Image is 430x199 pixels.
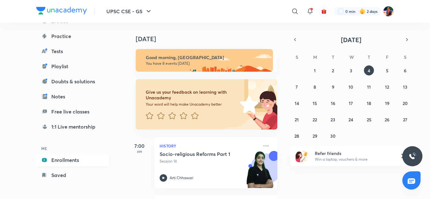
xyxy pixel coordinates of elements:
[314,84,316,90] abbr: September 8, 2025
[313,54,317,60] abbr: Monday
[367,100,371,106] abbr: September 18, 2025
[346,98,356,108] button: September 17, 2025
[36,154,109,166] a: Enrollments
[314,68,316,74] abbr: September 1, 2025
[348,117,353,123] abbr: September 24, 2025
[36,105,109,118] a: Free live classes
[382,82,392,92] button: September 12, 2025
[295,117,299,123] abbr: September 21, 2025
[292,114,302,124] button: September 21, 2025
[330,133,336,139] abbr: September 30, 2025
[294,133,299,139] abbr: September 28, 2025
[332,68,334,74] abbr: September 2, 2025
[310,114,320,124] button: September 22, 2025
[404,68,406,74] abbr: September 6, 2025
[382,65,392,75] button: September 5, 2025
[36,60,109,73] a: Playlist
[160,142,258,150] p: History
[310,82,320,92] button: September 8, 2025
[385,100,389,106] abbr: September 19, 2025
[346,114,356,124] button: September 24, 2025
[403,84,407,90] abbr: September 13, 2025
[146,55,267,60] h6: Good morning, [GEOGRAPHIC_DATA]
[364,114,374,124] button: September 25, 2025
[349,100,353,106] abbr: September 17, 2025
[385,84,389,90] abbr: September 12, 2025
[146,61,267,66] p: You have 8 events [DATE]
[359,8,365,14] img: streak
[310,65,320,75] button: September 1, 2025
[36,30,109,42] a: Practice
[36,75,109,88] a: Doubts & solutions
[386,68,388,74] abbr: September 5, 2025
[170,175,193,181] p: Arti Chhawari
[328,131,338,141] button: September 30, 2025
[403,117,407,123] abbr: September 27, 2025
[36,90,109,103] a: Notes
[400,65,410,75] button: September 6, 2025
[315,150,392,157] h6: Refer friends
[346,65,356,75] button: September 3, 2025
[341,36,361,44] span: [DATE]
[328,65,338,75] button: September 2, 2025
[313,100,317,106] abbr: September 15, 2025
[382,98,392,108] button: September 19, 2025
[299,35,403,44] button: [DATE]
[296,150,308,162] img: referral
[331,100,335,106] abbr: September 16, 2025
[136,35,284,43] h4: [DATE]
[348,84,353,90] abbr: September 10, 2025
[328,114,338,124] button: September 23, 2025
[386,54,388,60] abbr: Friday
[36,45,109,58] a: Tests
[328,98,338,108] button: September 16, 2025
[400,82,410,92] button: September 13, 2025
[36,7,87,16] a: Company Logo
[315,157,392,162] p: Win a laptop, vouchers & more
[292,82,302,92] button: September 7, 2025
[332,54,334,60] abbr: Tuesday
[328,82,338,92] button: September 9, 2025
[160,158,258,164] p: Session 14
[367,84,371,90] abbr: September 11, 2025
[127,142,152,150] h5: 7:00
[321,8,327,14] img: avatar
[36,120,109,133] a: 1:1 Live mentorship
[310,131,320,141] button: September 29, 2025
[331,117,335,123] abbr: September 23, 2025
[346,82,356,92] button: September 10, 2025
[349,54,354,60] abbr: Wednesday
[404,54,406,60] abbr: Saturday
[295,100,299,106] abbr: September 14, 2025
[409,152,416,160] img: ttu
[383,6,394,17] img: Solanki Ghorai
[36,7,87,14] img: Company Logo
[364,82,374,92] button: September 11, 2025
[243,151,277,194] img: unacademy
[296,54,298,60] abbr: Sunday
[103,5,156,18] button: UPSC CSE - GS
[319,6,329,16] button: avatar
[382,114,392,124] button: September 26, 2025
[218,79,277,130] img: feedback_image
[127,150,152,153] p: AM
[364,98,374,108] button: September 18, 2025
[296,84,298,90] abbr: September 7, 2025
[36,143,109,154] h6: ME
[160,151,238,157] h5: Socio-religious Reforms Part 1
[350,68,352,74] abbr: September 3, 2025
[146,89,238,101] h6: Give us your feedback on learning with Unacademy
[313,133,317,139] abbr: September 29, 2025
[292,98,302,108] button: September 14, 2025
[367,117,371,123] abbr: September 25, 2025
[400,98,410,108] button: September 20, 2025
[400,114,410,124] button: September 27, 2025
[313,117,317,123] abbr: September 22, 2025
[310,98,320,108] button: September 15, 2025
[332,84,334,90] abbr: September 9, 2025
[136,49,273,72] img: morning
[36,169,109,181] a: Saved
[385,117,389,123] abbr: September 26, 2025
[146,102,238,107] p: Your word will help make Unacademy better
[403,100,408,106] abbr: September 20, 2025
